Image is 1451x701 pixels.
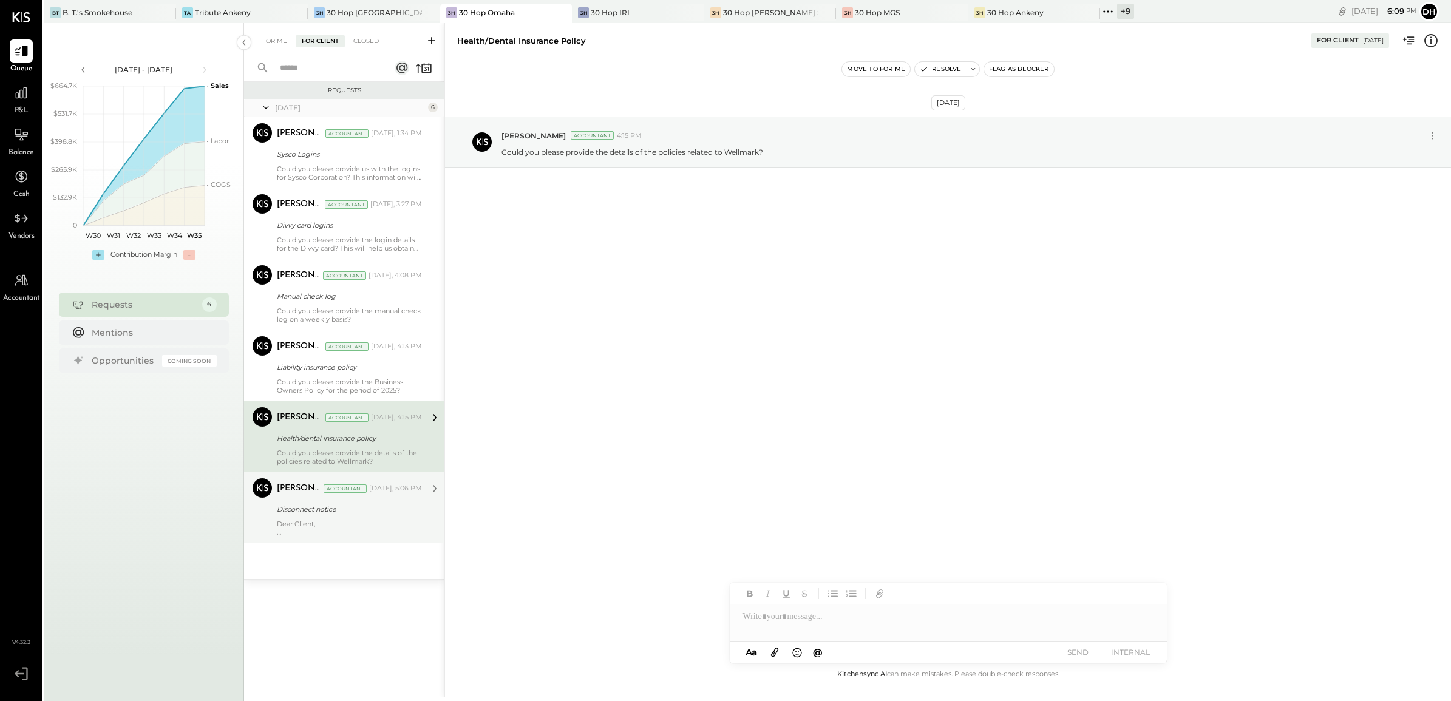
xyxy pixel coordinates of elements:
[459,7,515,18] div: 30 Hop Omaha
[1,165,42,200] a: Cash
[277,432,418,444] div: Health/dental insurance policy
[296,35,345,47] div: For Client
[370,200,422,209] div: [DATE], 3:27 PM
[872,586,888,601] button: Add URL
[126,231,141,240] text: W32
[202,297,217,312] div: 6
[1419,2,1439,21] button: Dh
[371,342,422,351] div: [DATE], 4:13 PM
[182,7,193,18] div: TA
[1,81,42,117] a: P&L
[843,586,859,601] button: Ordered List
[250,86,438,95] div: Requests
[162,355,217,367] div: Coming Soon
[3,293,40,304] span: Accountant
[63,7,132,18] div: B. T.'s Smokehouse
[1117,4,1134,19] div: + 9
[809,645,826,660] button: @
[855,7,900,18] div: 30 Hop MGS
[277,127,323,140] div: [PERSON_NAME]
[578,7,589,18] div: 3H
[8,231,35,242] span: Vendors
[842,62,910,76] button: Move to for me
[752,646,757,658] span: a
[987,7,1044,18] div: 30 Hop Ankeny
[1054,644,1103,660] button: SEND
[92,64,195,75] div: [DATE] - [DATE]
[166,231,182,240] text: W34
[1106,644,1155,660] button: INTERNAL
[92,299,196,311] div: Requests
[13,189,29,200] span: Cash
[324,484,367,493] div: Accountant
[325,413,369,422] div: Accountant
[325,129,369,138] div: Accountant
[275,103,425,113] div: [DATE]
[446,7,457,18] div: 3H
[277,483,321,495] div: [PERSON_NAME]
[501,147,763,157] p: Could you please provide the details of the policies related to Wellmark?
[1363,36,1384,45] div: [DATE]
[211,180,231,189] text: COGS
[1,269,42,304] a: Accountant
[617,131,642,141] span: 4:15 PM
[915,62,966,76] button: Resolve
[277,449,422,466] div: Could you please provide the details of the policies related to Wellmark?
[369,484,422,493] div: [DATE], 5:06 PM
[742,646,761,659] button: Aa
[842,7,853,18] div: 3H
[813,646,823,658] span: @
[183,250,195,260] div: -
[797,586,812,601] button: Strikethrough
[323,271,366,280] div: Accountant
[591,7,631,18] div: 30 Hop IRL
[277,306,422,323] div: Could you please provide the manual check log on a weekly basis?
[277,378,422,395] div: Could you please provide the Business Owners Policy for the period of 2025?
[369,271,422,280] div: [DATE], 4:08 PM
[1,39,42,75] a: Queue
[8,147,34,158] span: Balance
[931,95,965,110] div: [DATE]
[92,250,104,260] div: +
[73,221,77,229] text: 0
[110,250,177,260] div: Contribution Margin
[277,340,323,353] div: [PERSON_NAME]
[501,130,566,141] span: [PERSON_NAME]
[742,586,758,601] button: Bold
[428,103,438,112] div: 6
[710,7,721,18] div: 3H
[277,198,322,211] div: [PERSON_NAME]
[325,342,369,351] div: Accountant
[974,7,985,18] div: 3H
[1,123,42,158] a: Balance
[825,586,841,601] button: Unordered List
[277,235,422,252] div: Could you please provide the login details for the Divvy card? This will help us obtain accurate ...
[277,361,418,373] div: Liability insurance policy
[92,327,211,339] div: Mentions
[50,81,77,90] text: $664.7K
[277,269,321,282] div: [PERSON_NAME]
[347,35,385,47] div: Closed
[277,219,418,231] div: Divvy card logins
[277,164,422,181] div: Could you please provide us with the logins for Sysco Corporation? This information will allow us...
[723,7,818,18] div: 30 Hop [PERSON_NAME] Summit
[146,231,161,240] text: W33
[50,137,77,146] text: $398.8K
[325,200,368,209] div: Accountant
[571,131,614,140] div: Accountant
[50,7,61,18] div: BT
[457,35,586,47] div: Health/dental insurance policy
[984,62,1054,76] button: Flag as Blocker
[256,35,293,47] div: For Me
[86,231,101,240] text: W30
[277,411,323,424] div: [PERSON_NAME]
[195,7,251,18] div: Tribute Ankeny
[53,193,77,201] text: $132.9K
[1,207,42,242] a: Vendors
[1336,5,1348,18] div: copy link
[327,7,422,18] div: 30 Hop [GEOGRAPHIC_DATA]
[51,165,77,174] text: $265.9K
[107,231,120,240] text: W31
[371,129,422,138] div: [DATE], 1:34 PM
[10,64,33,75] span: Queue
